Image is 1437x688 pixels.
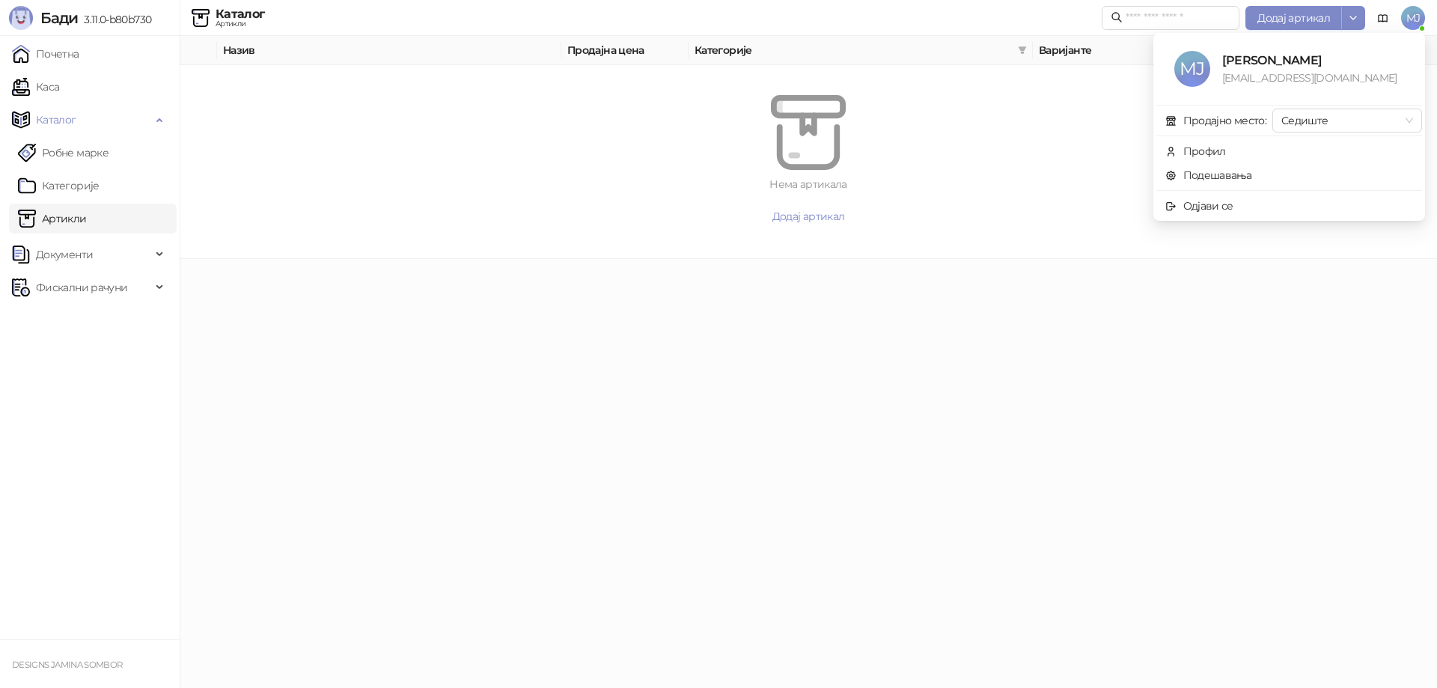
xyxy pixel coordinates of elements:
[216,204,1401,228] button: Додај артикал
[772,210,845,223] span: Додај артикал
[1257,11,1330,25] span: Додај артикал
[192,9,210,27] img: Artikli
[695,42,1012,58] span: Категорије
[12,660,123,670] small: DESIGNS JAMINA SOMBOR
[1245,6,1342,30] button: Додај артикал
[1183,143,1226,159] div: Профил
[1018,46,1027,55] span: filter
[216,8,265,20] div: Каталог
[12,39,79,69] a: Почетна
[36,273,127,302] span: Фискални рачуни
[36,105,76,135] span: Каталог
[1222,70,1404,86] div: [EMAIL_ADDRESS][DOMAIN_NAME]
[78,13,151,26] span: 3.11.0-b80b730
[12,72,59,102] a: Каса
[561,36,689,65] th: Продајна цена
[216,176,1401,192] div: Нема артикала
[1183,198,1233,214] div: Одјави се
[1401,6,1425,30] span: MJ
[1015,39,1030,61] span: filter
[9,6,33,30] img: Logo
[1183,112,1266,129] div: Продајно место:
[1281,109,1413,132] span: Седиште
[216,20,265,28] div: Артикли
[217,36,561,65] th: Назив
[1033,36,1377,65] th: Варијанте
[1222,51,1404,70] div: [PERSON_NAME]
[1165,168,1252,182] a: Подешавања
[1371,6,1395,30] a: Документација
[18,138,109,168] a: Робне марке
[36,240,93,270] span: Документи
[18,204,87,234] a: ArtikliАртикли
[1174,51,1210,87] span: MJ
[18,171,100,201] a: Категорије
[40,9,78,27] span: Бади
